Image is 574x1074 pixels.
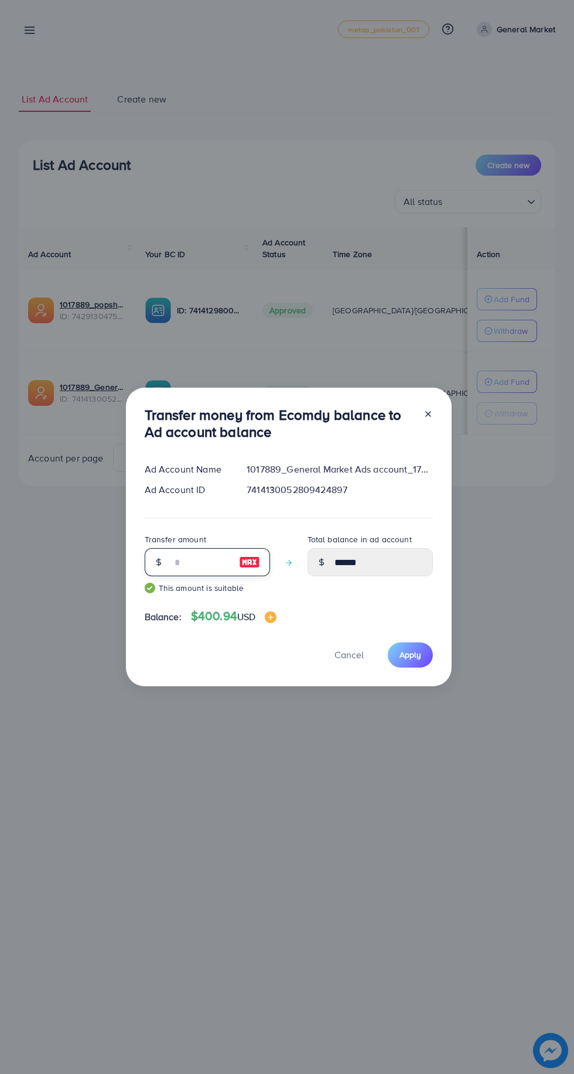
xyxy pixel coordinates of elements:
[145,610,182,624] span: Balance:
[388,642,433,668] button: Apply
[239,555,260,569] img: image
[307,533,412,545] label: Total balance in ad account
[145,583,155,593] img: guide
[265,611,276,623] img: image
[145,533,206,545] label: Transfer amount
[334,648,364,661] span: Cancel
[320,642,378,668] button: Cancel
[399,649,421,661] span: Apply
[145,582,270,594] small: This amount is suitable
[237,610,255,623] span: USD
[191,609,277,624] h4: $400.94
[145,406,414,440] h3: Transfer money from Ecomdy balance to Ad account balance
[237,463,442,476] div: 1017889_General Market Ads account_1726236686365
[135,463,238,476] div: Ad Account Name
[135,483,238,497] div: Ad Account ID
[237,483,442,497] div: 7414130052809424897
